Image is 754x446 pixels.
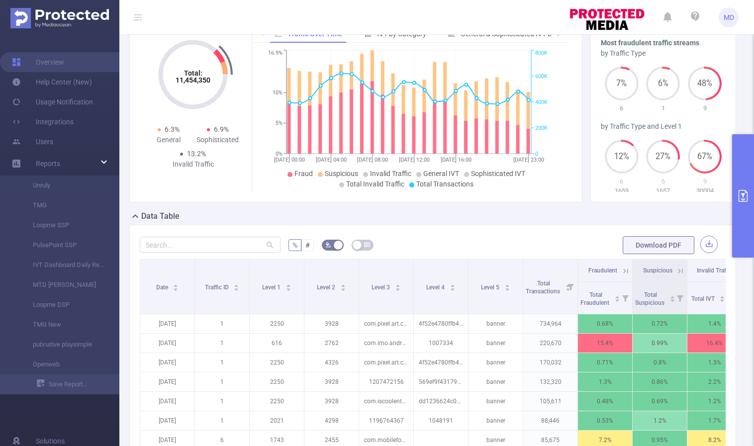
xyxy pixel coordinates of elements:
[623,236,694,254] button: Download PDF
[20,335,107,355] a: pubnative playsimple
[504,283,510,286] i: icon: caret-up
[359,411,413,430] p: 1196764367
[285,283,291,286] i: icon: caret-up
[20,255,107,275] a: IVT Dashboard Daily Report
[469,314,523,333] p: banner
[140,334,194,353] p: [DATE]
[601,103,643,113] p: 6
[687,314,742,333] p: 1.4%
[187,150,206,158] span: 13.2%
[364,242,370,248] i: icon: table
[358,157,388,163] tspan: [DATE] 08:00
[684,103,726,113] p: 9
[36,160,60,168] span: Reports
[276,151,283,157] tspan: 0%
[340,287,346,290] i: icon: caret-down
[669,298,675,301] i: icon: caret-down
[250,314,304,333] p: 2250
[414,392,468,411] p: dd1236624c02400ab159bbc3aaaf93b7
[441,157,471,163] tspan: [DATE] 16:00
[688,153,722,161] span: 67%
[140,237,281,253] input: Search...
[523,353,577,372] p: 170,032
[195,334,249,353] p: 1
[601,39,699,47] b: Most fraudulent traffic streams
[450,283,456,289] div: Sort
[268,50,283,57] tspan: 16.9%
[633,353,687,372] p: 0.8%
[471,170,525,178] span: Sophisticated IVT
[233,283,239,289] div: Sort
[720,298,725,301] i: icon: caret-down
[20,295,107,315] a: Loopme DSP
[195,353,249,372] p: 1
[395,283,401,289] div: Sort
[317,284,337,291] span: Level 2
[580,291,611,306] span: Total Fraudulent
[304,392,359,411] p: 3928
[687,372,742,391] p: 2.2%
[140,353,194,372] p: [DATE]
[643,177,684,186] p: 6
[20,176,107,195] a: Unruly
[359,334,413,353] p: com.imo.android.imoim
[195,372,249,391] p: 1
[20,315,107,335] a: TMG New
[513,157,544,163] tspan: [DATE] 23:00
[184,69,202,77] tspan: Total:
[646,80,680,88] span: 6%
[687,353,742,372] p: 1.5%
[578,353,632,372] p: 0.71%
[359,372,413,391] p: 1207472156
[176,76,210,84] tspan: 11,454,350
[535,151,538,157] tspan: 0
[359,353,413,372] p: com.pixel.art.coloring.color.number
[20,235,107,255] a: PulsePoint SSP
[504,283,510,289] div: Sort
[687,411,742,430] p: 1.7%
[481,284,501,291] span: Level 5
[684,186,726,196] p: 30004
[469,392,523,411] p: banner
[719,294,725,300] div: Sort
[144,135,193,145] div: General
[684,177,726,186] p: 9
[370,170,411,178] span: Invalid Traffic
[633,372,687,391] p: 0.86%
[12,52,64,72] a: Overview
[250,353,304,372] p: 2250
[578,314,632,333] p: 0.68%
[173,283,179,289] div: Sort
[414,314,468,333] p: 4f52e4780ffb42ce91ba64345e6cbea5
[304,353,359,372] p: 4326
[691,295,716,302] span: Total IVT
[10,8,109,28] img: Protected Media
[469,372,523,391] p: banner
[273,89,283,96] tspan: 10%
[340,283,346,286] i: icon: caret-up
[372,284,391,291] span: Level 3
[173,287,179,290] i: icon: caret-down
[304,411,359,430] p: 4298
[285,287,291,290] i: icon: caret-down
[20,215,107,235] a: Loopme SSP
[340,283,346,289] div: Sort
[687,392,742,411] p: 1.2%
[195,411,249,430] p: 1
[165,125,180,133] span: 6.3%
[285,283,291,289] div: Sort
[635,291,666,306] span: Total Suspicious
[304,372,359,391] p: 3928
[578,372,632,391] p: 1.3%
[395,283,400,286] i: icon: caret-up
[20,195,107,215] a: TMG
[633,334,687,353] p: 0.99%
[141,210,180,222] h2: Data Table
[156,284,170,291] span: Date
[325,170,358,178] span: Suspicious
[250,392,304,411] p: 2250
[414,372,468,391] p: 569ef9f431794e6781281461bf5a978c
[588,267,617,274] span: Fraudulent
[578,411,632,430] p: 0.53%
[646,153,680,161] span: 27%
